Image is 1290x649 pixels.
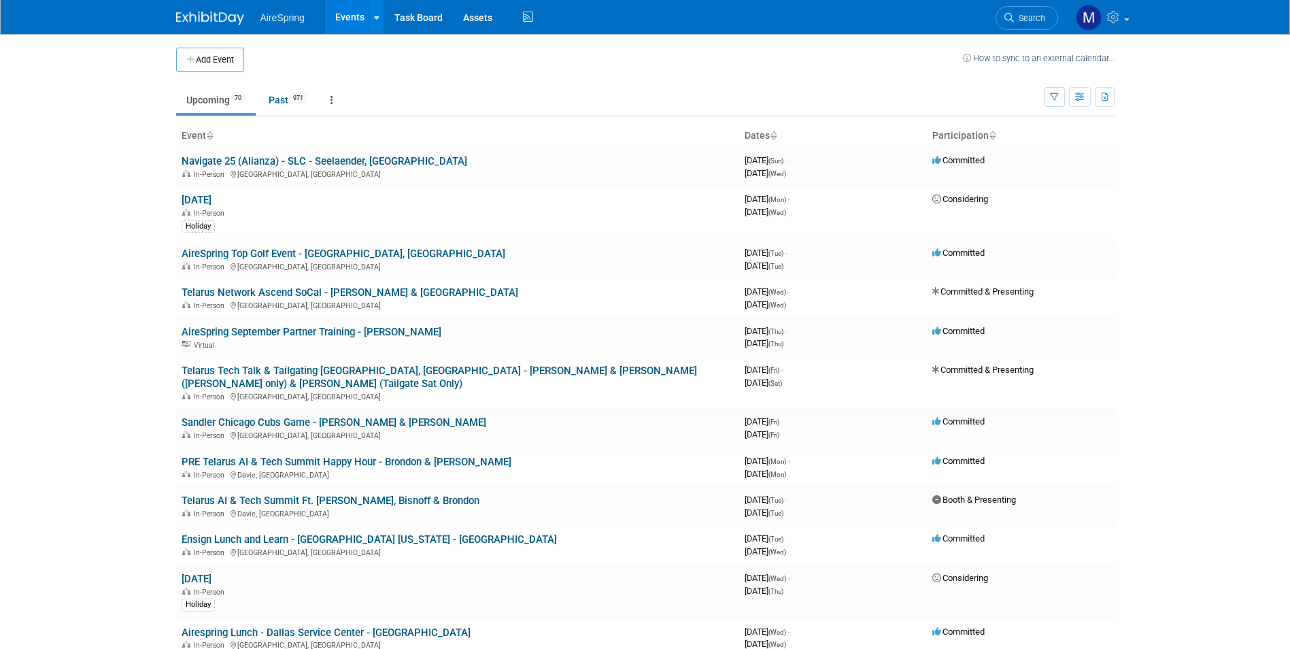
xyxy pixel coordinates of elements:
[788,456,790,466] span: -
[182,627,471,639] a: Airespring Lunch - Dallas Service Center - [GEOGRAPHIC_DATA]
[260,12,305,23] span: AireSpring
[745,378,782,388] span: [DATE]
[182,261,734,271] div: [GEOGRAPHIC_DATA], [GEOGRAPHIC_DATA]
[788,573,790,583] span: -
[932,573,988,583] span: Considering
[745,338,783,348] span: [DATE]
[182,469,734,480] div: Davie, [GEOGRAPHIC_DATA]
[932,627,985,637] span: Committed
[182,416,486,429] a: Sandler Chicago Cubs Game - [PERSON_NAME] & [PERSON_NAME]
[194,471,228,480] span: In-Person
[768,250,783,257] span: (Tue)
[768,535,783,543] span: (Tue)
[182,641,190,648] img: In-Person Event
[745,168,786,178] span: [DATE]
[182,170,190,177] img: In-Person Event
[745,248,787,258] span: [DATE]
[182,431,190,438] img: In-Person Event
[176,87,256,113] a: Upcoming70
[182,548,190,555] img: In-Person Event
[768,458,786,465] span: (Mon)
[182,546,734,557] div: [GEOGRAPHIC_DATA], [GEOGRAPHIC_DATA]
[768,340,783,348] span: (Thu)
[745,639,786,649] span: [DATE]
[745,586,783,596] span: [DATE]
[194,431,228,440] span: In-Person
[182,588,190,595] img: In-Person Event
[745,573,790,583] span: [DATE]
[745,533,787,544] span: [DATE]
[194,393,228,401] span: In-Person
[745,207,786,217] span: [DATE]
[745,365,783,375] span: [DATE]
[768,641,786,648] span: (Wed)
[1076,5,1102,31] img: Mariana Bolanos
[182,220,215,233] div: Holiday
[745,456,790,466] span: [DATE]
[781,416,783,427] span: -
[182,390,734,401] div: [GEOGRAPHIC_DATA], [GEOGRAPHIC_DATA]
[194,301,228,310] span: In-Person
[768,510,783,517] span: (Tue)
[182,365,697,390] a: Telarus Tech Talk & Tailgating [GEOGRAPHIC_DATA], [GEOGRAPHIC_DATA] - [PERSON_NAME] & [PERSON_NAM...
[739,124,927,148] th: Dates
[182,301,190,308] img: In-Person Event
[989,130,996,141] a: Sort by Participation Type
[932,365,1034,375] span: Committed & Presenting
[745,429,779,439] span: [DATE]
[176,48,244,72] button: Add Event
[745,627,790,637] span: [DATE]
[932,326,985,336] span: Committed
[996,6,1058,30] a: Search
[182,573,211,585] a: [DATE]
[788,286,790,297] span: -
[176,12,244,25] img: ExhibitDay
[768,497,783,504] span: (Tue)
[182,341,190,348] img: Virtual Event
[182,599,215,611] div: Holiday
[182,507,734,518] div: Davie, [GEOGRAPHIC_DATA]
[745,155,787,165] span: [DATE]
[785,326,787,336] span: -
[768,629,786,636] span: (Wed)
[768,328,783,335] span: (Thu)
[932,155,985,165] span: Committed
[194,548,228,557] span: In-Person
[768,431,779,439] span: (Fri)
[963,53,1115,63] a: How to sync to an external calendar...
[768,588,783,595] span: (Thu)
[182,510,190,516] img: In-Person Event
[1014,13,1045,23] span: Search
[927,124,1115,148] th: Participation
[768,196,786,203] span: (Mon)
[745,495,787,505] span: [DATE]
[182,155,467,167] a: Navigate 25 (Alianza) - SLC - Seelaender, [GEOGRAPHIC_DATA]
[745,507,783,518] span: [DATE]
[194,341,218,350] span: Virtual
[182,456,511,468] a: PRE Telarus AI & Tech Summit Happy Hour - Brondon & [PERSON_NAME]
[785,155,787,165] span: -
[768,471,786,478] span: (Mon)
[182,471,190,478] img: In-Person Event
[768,380,782,387] span: (Sat)
[182,429,734,440] div: [GEOGRAPHIC_DATA], [GEOGRAPHIC_DATA]
[785,248,787,258] span: -
[932,194,988,204] span: Considering
[785,533,787,544] span: -
[768,367,779,374] span: (Fri)
[785,495,787,505] span: -
[194,510,228,518] span: In-Person
[768,288,786,296] span: (Wed)
[770,130,777,141] a: Sort by Start Date
[768,170,786,178] span: (Wed)
[932,533,985,544] span: Committed
[289,93,307,103] span: 971
[788,194,790,204] span: -
[745,194,790,204] span: [DATE]
[176,124,739,148] th: Event
[768,418,779,426] span: (Fri)
[182,286,518,299] a: Telarus Network Ascend SoCal - [PERSON_NAME] & [GEOGRAPHIC_DATA]
[194,170,228,179] span: In-Person
[768,575,786,582] span: (Wed)
[745,469,786,479] span: [DATE]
